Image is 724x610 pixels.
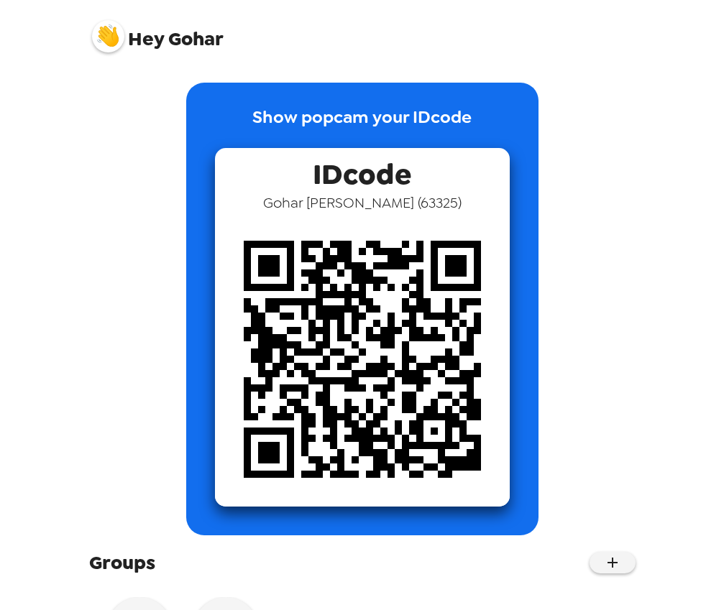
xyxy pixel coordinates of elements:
span: Gohar [PERSON_NAME] ( 63325 ) [263,193,462,212]
img: qr code [215,212,510,507]
img: profile pic [92,20,124,52]
p: Show popcam your IDcode [252,104,472,148]
span: Gohar [92,13,224,49]
span: IDcode [313,148,411,193]
span: Hey [128,26,164,52]
span: Groups [89,550,155,576]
